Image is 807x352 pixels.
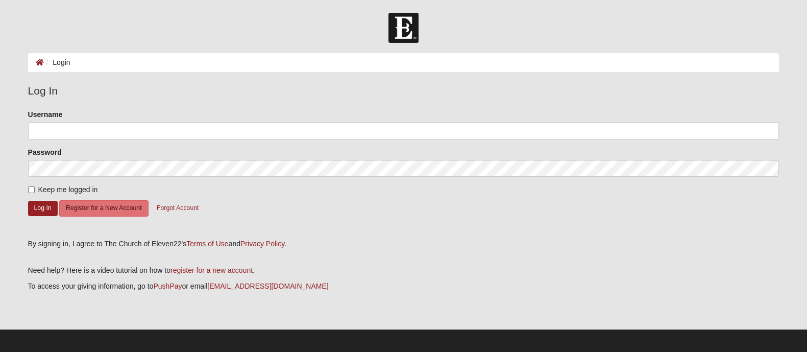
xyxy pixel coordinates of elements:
a: Privacy Policy [240,240,284,248]
button: Forgot Account [150,200,205,216]
a: Terms of Use [186,240,228,248]
p: To access your giving information, go to or email [28,281,779,292]
button: Log In [28,201,58,216]
a: [EMAIL_ADDRESS][DOMAIN_NAME] [207,282,328,290]
legend: Log In [28,83,779,99]
input: Keep me logged in [28,186,35,193]
label: Username [28,109,63,120]
li: Login [44,57,70,68]
button: Register for a New Account [59,200,148,216]
img: Church of Eleven22 Logo [388,13,419,43]
a: register for a new account [170,266,253,274]
span: Keep me logged in [38,185,98,194]
div: By signing in, I agree to The Church of Eleven22's and . [28,239,779,249]
p: Need help? Here is a video tutorial on how to . [28,265,779,276]
a: PushPay [153,282,182,290]
label: Password [28,147,62,157]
